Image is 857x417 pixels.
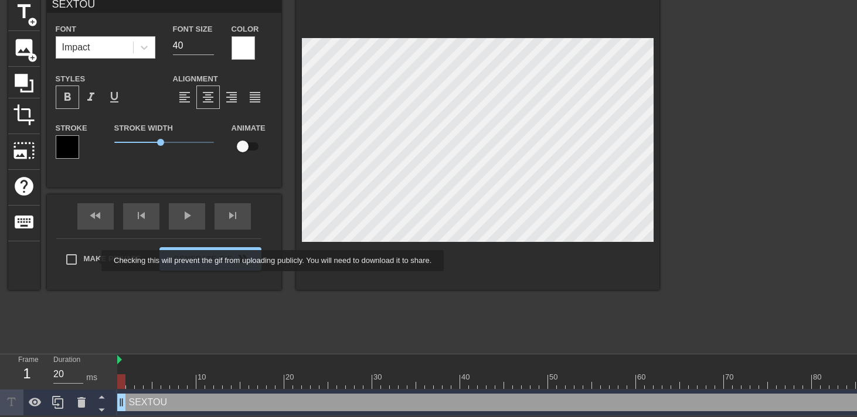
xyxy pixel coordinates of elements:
span: skip_next [226,208,240,223]
button: Generate Gif [159,247,261,271]
div: 70 [725,371,736,383]
span: format_italic [84,90,98,104]
div: 40 [461,371,472,383]
span: skip_previous [134,208,148,223]
span: photo_size_select_large [13,139,35,162]
div: 10 [198,371,208,383]
div: 60 [637,371,648,383]
span: format_underline [107,90,121,104]
div: Impact [62,40,90,54]
span: format_bold [60,90,74,104]
label: Stroke Width [114,122,173,134]
label: Styles [56,73,86,85]
span: format_align_center [201,90,215,104]
span: Generate Gif [164,252,256,266]
div: 50 [549,371,560,383]
span: double_arrow [236,252,250,266]
span: crop [13,104,35,126]
label: Stroke [56,122,87,134]
label: Duration [53,357,80,364]
div: 30 [373,371,384,383]
span: drag_handle [115,397,127,408]
div: 20 [285,371,296,383]
div: ms [86,371,97,384]
span: Make Private [84,253,141,265]
label: Color [232,23,259,35]
span: format_align_justify [248,90,262,104]
label: Animate [232,122,266,134]
div: Frame [9,354,45,388]
span: fast_rewind [89,208,103,223]
span: format_align_right [225,90,239,104]
span: title [13,1,35,23]
div: 1 [18,363,36,384]
label: Font Size [173,23,213,35]
div: 80 [813,371,824,383]
span: help [13,175,35,197]
label: Alignment [173,73,218,85]
span: format_align_left [178,90,192,104]
span: image [13,36,35,59]
span: add_circle [28,17,38,27]
span: play_arrow [180,208,194,223]
span: add_circle [28,53,38,63]
span: keyboard [13,211,35,233]
label: Font [56,23,76,35]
